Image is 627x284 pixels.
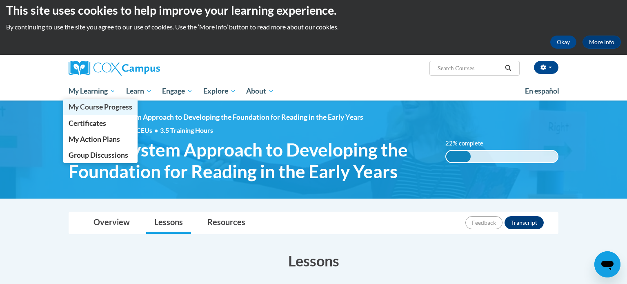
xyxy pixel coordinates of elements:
a: More Info [583,36,621,49]
span: An Ecosystem Approach to Developing the Foundation for Reading in the Early Years [97,113,363,121]
a: About [241,82,280,101]
h2: This site uses cookies to help improve your learning experience. [6,2,621,18]
a: Resources [199,212,253,234]
a: Overview [85,212,138,234]
a: My Course Progress [63,99,138,115]
button: Transcript [505,216,544,229]
span: Certificates [69,119,106,127]
div: Main menu [56,82,571,101]
span: • [154,126,158,134]
input: Search Courses [437,63,502,73]
button: Okay [550,36,576,49]
span: My Learning [69,86,116,96]
a: My Learning [63,82,121,101]
a: My Action Plans [63,131,138,147]
a: Certificates [63,115,138,131]
label: 22% complete [445,139,492,148]
span: Group Discussions [69,151,128,159]
a: Cox Campus [69,61,224,76]
button: Account Settings [534,61,558,74]
span: Explore [203,86,236,96]
a: Group Discussions [63,147,138,163]
img: Cox Campus [69,61,160,76]
span: Engage [162,86,193,96]
a: Explore [198,82,241,101]
button: Feedback [465,216,502,229]
a: Learn [121,82,157,101]
span: An Ecosystem Approach to Developing the Foundation for Reading in the Early Years [69,139,433,182]
span: About [246,86,274,96]
div: 22% complete [446,151,471,162]
span: Learn [126,86,152,96]
span: My Course Progress [69,103,132,111]
button: Search [502,63,514,73]
span: My Action Plans [69,135,120,143]
span: En español [525,87,559,95]
a: Engage [157,82,198,101]
span: 3.5 Training Hours [160,126,213,134]
a: Lessons [146,212,191,234]
iframe: Button to launch messaging window [594,251,620,277]
span: 0.40 CEUs [122,126,160,135]
a: En español [520,83,565,100]
p: By continuing to use the site you agree to our use of cookies. Use the ‘More info’ button to read... [6,22,621,31]
h3: Lessons [69,250,558,271]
